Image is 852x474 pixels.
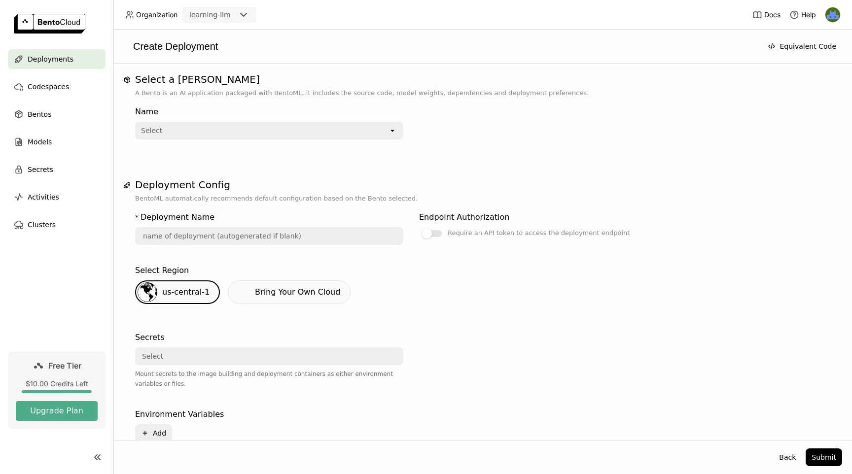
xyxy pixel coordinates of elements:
[806,448,842,466] button: Submit
[135,194,830,203] p: BentoML automatically recommends default configuration based on the Bento selected.
[8,160,106,179] a: Secrets
[28,53,73,65] span: Deployments
[135,408,224,420] div: Environment Variables
[16,379,98,388] div: $10.00 Credits Left
[28,219,56,231] span: Clusters
[8,187,106,207] a: Activities
[141,429,149,437] svg: Plus
[135,424,172,442] button: Add
[142,351,163,361] div: Select
[389,127,396,135] svg: open
[135,179,830,191] h1: Deployment Config
[141,126,162,135] div: Select
[8,77,106,97] a: Codespaces
[825,7,840,22] img: Harush Aradhyamath
[14,14,85,34] img: logo
[136,228,402,244] input: name of deployment (autogenerated if blank)
[189,10,231,20] div: learning-llm
[123,39,758,53] div: Create Deployment
[135,106,403,118] div: Name
[752,10,781,20] a: Docs
[135,280,220,304] div: us-central-1
[162,287,210,297] span: us-central-1
[28,191,59,203] span: Activities
[8,132,106,152] a: Models
[8,352,106,429] a: Free Tier$10.00 Credits LeftUpgrade Plan
[419,211,509,223] div: Endpoint Authorization
[28,164,53,175] span: Secrets
[16,401,98,421] button: Upgrade Plan
[255,287,340,297] span: Bring Your Own Cloud
[762,37,842,55] button: Equivalent Code
[141,211,214,223] div: Deployment Name
[136,10,177,19] span: Organization
[135,88,830,98] p: A Bento is an AI application packaged with BentoML, it includes the source code, model weights, d...
[135,73,830,85] h1: Select a [PERSON_NAME]
[773,448,802,466] button: Back
[135,265,189,276] div: Select Region
[228,280,351,304] a: Bring Your Own Cloud
[8,49,106,69] a: Deployments
[801,10,816,19] span: Help
[8,104,106,124] a: Bentos
[48,361,81,371] span: Free Tier
[135,369,403,389] div: Mount secrets to the image building and deployment containers as either environment variables or ...
[764,10,781,19] span: Docs
[28,108,51,120] span: Bentos
[8,215,106,235] a: Clusters
[448,227,630,239] div: Require an API token to access the deployment endpoint
[28,81,69,93] span: Codespaces
[232,10,233,20] input: Selected learning-llm.
[28,136,52,148] span: Models
[135,332,164,343] div: Secrets
[789,10,816,20] div: Help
